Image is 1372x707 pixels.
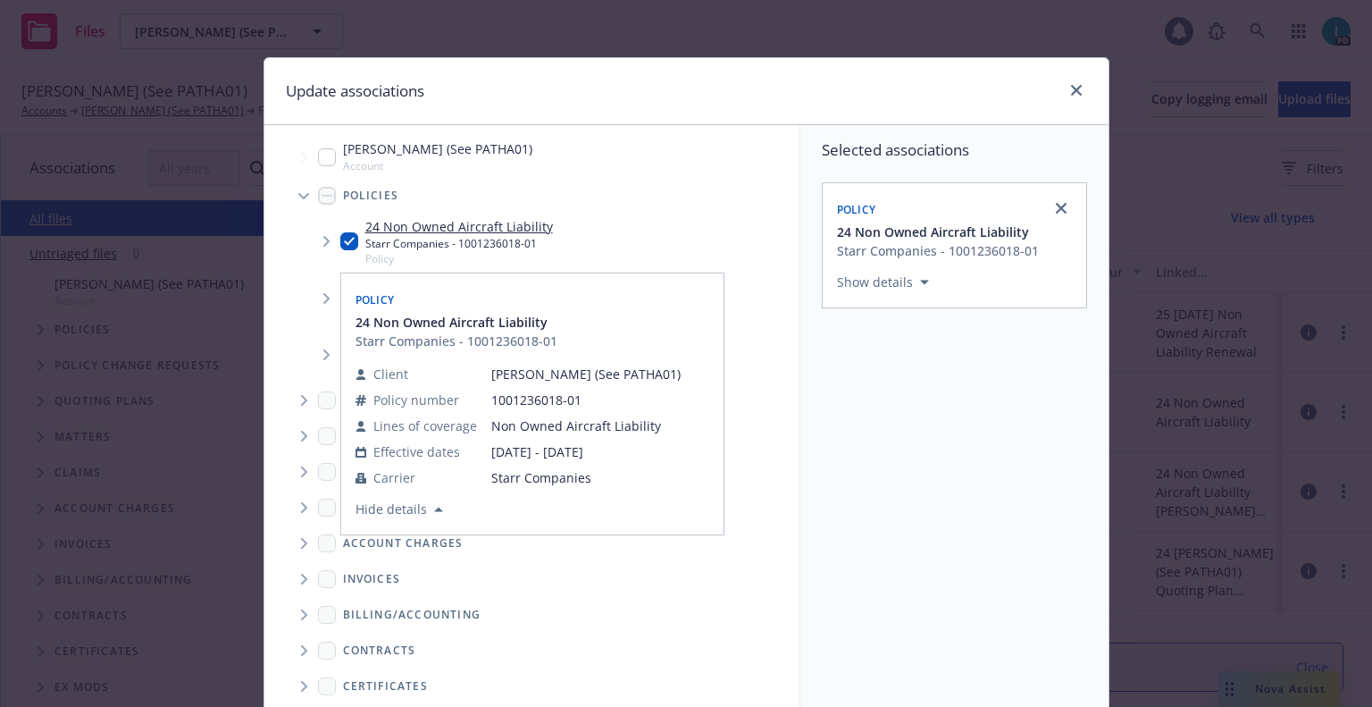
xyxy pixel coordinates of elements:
span: Effective dates [373,442,460,461]
div: Starr Companies - 1001236018-01 [837,241,1039,260]
span: Policy number [373,391,459,409]
span: Policies [343,190,399,201]
span: [PERSON_NAME] (See PATHA01) [343,139,532,158]
span: Policy [365,251,553,266]
span: 24 Non Owned Aircraft Liability [837,223,1029,241]
span: [DATE] - [DATE] [491,442,681,461]
span: Billing/Accounting [343,610,481,620]
span: Selected associations [822,139,1087,161]
div: Starr Companies - 1001236018-01 [356,332,557,350]
button: 24 Non Owned Aircraft Liability [837,223,1039,241]
span: Contracts [343,645,416,656]
span: Account [343,158,532,173]
a: close [1050,198,1072,219]
span: Non Owned Aircraft Liability [491,417,681,435]
span: Policy [356,292,395,307]
span: Client [373,365,408,383]
h1: Update associations [286,80,424,103]
button: Hide details [348,499,450,520]
span: [PERSON_NAME] (See PATHA01) [491,365,681,383]
div: Tree Example [264,136,799,597]
a: 24 Non Owned Aircraft Liability [365,217,553,236]
button: 24 Non Owned Aircraft Liability [356,313,557,332]
span: 24 Non Owned Aircraft Liability [356,313,548,332]
span: Invoices [343,574,401,585]
span: Certificates [343,681,428,692]
span: Carrier [373,468,415,487]
div: Starr Companies - 1001236018-01 [365,236,553,251]
span: 1001236018-01 [491,391,681,409]
span: Policy [837,202,876,217]
span: Starr Companies [491,468,681,487]
span: Lines of coverage [373,417,477,435]
span: Account charges [343,538,464,549]
a: close [1066,80,1087,101]
button: Show details [830,272,936,293]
